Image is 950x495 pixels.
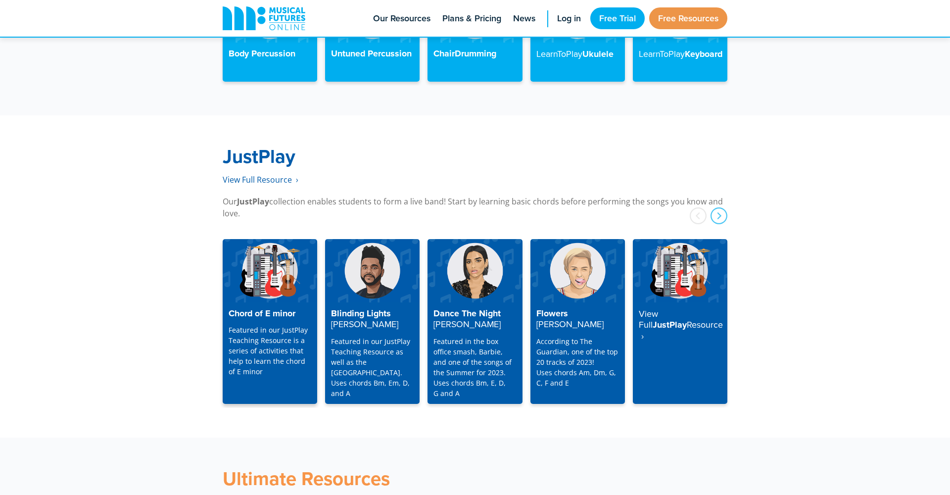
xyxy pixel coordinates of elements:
[427,239,522,403] a: Dance The Night[PERSON_NAME] Featured in the box office smash, Barbie, and one of the songs of th...
[223,239,317,403] a: Chord of E minor Featured in our JustPlay Teaching Resource is a series of activities that help t...
[331,308,414,330] h4: Blinding Lights
[536,48,582,60] strong: LearnToPlay
[649,7,727,29] a: Free Resources
[331,336,414,398] p: Featured in our JustPlay Teaching Resource as well as the [GEOGRAPHIC_DATA]. Uses chords Bm, Em, ...
[711,207,727,224] div: next
[229,308,311,319] h4: Chord of E minor
[331,49,414,59] h4: Untuned Percussion
[633,239,727,403] a: View FullJustPlayResource ‎ ›
[530,239,625,403] a: Flowers[PERSON_NAME] According to The Guardian, one of the top 20 tracks of 2023!Uses chords Am, ...
[237,196,269,207] strong: JustPlay
[229,325,311,377] p: Featured in our JustPlay Teaching Resource is a series of activities that help to learn the chord...
[639,307,658,331] strong: View Full
[373,12,430,25] span: Our Resources
[223,174,298,186] a: View Full Resource‎‏‏‎ ‎ ›
[433,49,516,59] h4: ChairDrumming
[325,239,420,403] a: Blinding Lights[PERSON_NAME] Featured in our JustPlay Teaching Resource as well as the [GEOGRAPHI...
[536,49,619,60] h4: Ukulele
[590,7,645,29] a: Free Trial
[536,308,619,330] h4: Flowers
[557,12,581,25] span: Log in
[433,308,516,330] h4: Dance The Night
[433,318,501,330] strong: [PERSON_NAME]
[229,49,311,59] h4: Body Percussion
[639,49,721,60] h4: Keyboard
[331,318,398,330] strong: [PERSON_NAME]
[536,336,619,388] p: According to The Guardian, one of the top 20 tracks of 2023! Uses chords Am, Dm, G, C, F and E
[433,336,516,398] p: Featured in the box office smash, Barbie, and one of the songs of the Summer for 2023. Uses chord...
[223,143,295,170] strong: JustPlay
[513,12,535,25] span: News
[223,465,390,492] strong: Ultimate Resources
[639,318,723,342] strong: Resource ‎ ›
[223,196,727,219] p: Our collection enables students to form a live band! Start by learning basic chords before perfor...
[639,308,721,342] h4: JustPlay
[639,48,685,60] strong: LearnToPlay
[442,12,501,25] span: Plans & Pricing
[690,207,707,224] div: prev
[536,318,604,330] strong: [PERSON_NAME]
[223,174,298,185] span: View Full Resource‎‏‏‎ ‎ ›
